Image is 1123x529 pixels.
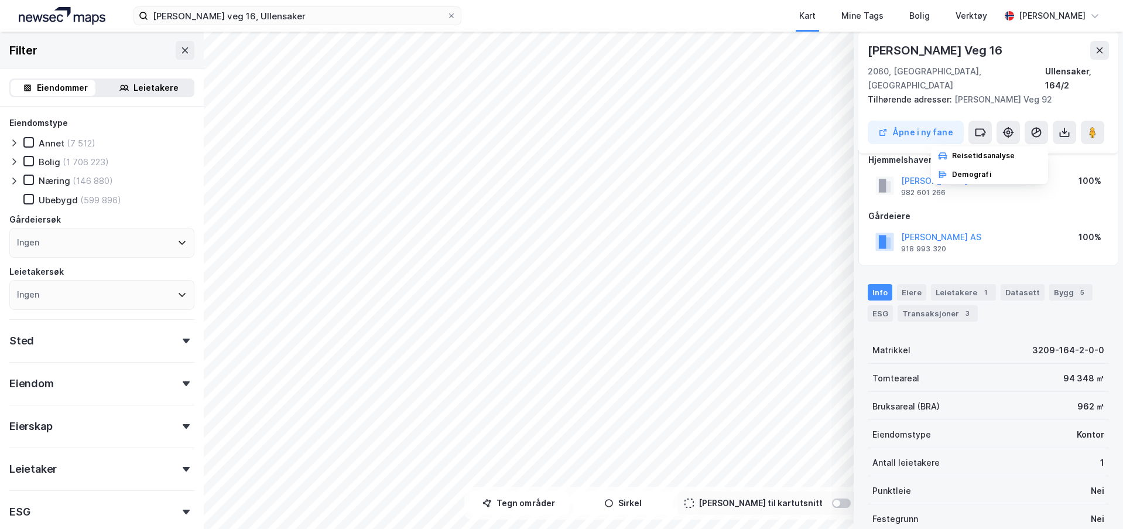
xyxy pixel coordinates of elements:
[17,288,39,302] div: Ingen
[872,371,919,385] div: Tomteareal
[931,284,996,301] div: Leietakere
[898,305,978,322] div: Transaksjoner
[39,156,60,168] div: Bolig
[469,492,569,515] button: Tegn områder
[980,286,991,298] div: 1
[39,194,78,206] div: Ubebygd
[9,116,68,130] div: Eiendomstype
[1077,400,1104,414] div: 962 ㎡
[961,308,973,319] div: 3
[1032,343,1104,357] div: 3209-164-2-0-0
[952,170,991,179] div: Demografi
[9,505,30,519] div: ESG
[1063,371,1104,385] div: 94 348 ㎡
[901,188,946,197] div: 982 601 266
[1049,284,1093,301] div: Bygg
[868,64,1045,93] div: 2060, [GEOGRAPHIC_DATA], [GEOGRAPHIC_DATA]
[67,138,95,149] div: (7 512)
[872,456,940,470] div: Antall leietakere
[868,284,892,301] div: Info
[1077,428,1104,442] div: Kontor
[9,213,61,227] div: Gårdeiersøk
[799,9,816,23] div: Kart
[37,81,88,95] div: Eiendommer
[956,9,987,23] div: Verktøy
[19,7,105,25] img: logo.a4113a55bc3d86da70a041830d287a7e.svg
[573,492,673,515] button: Sirkel
[39,175,70,186] div: Næring
[9,419,52,434] div: Eierskap
[9,334,34,348] div: Sted
[901,244,946,254] div: 918 993 320
[909,9,930,23] div: Bolig
[73,175,113,186] div: (146 880)
[39,138,64,149] div: Annet
[1064,473,1123,529] iframe: Chat Widget
[872,343,910,357] div: Matrikkel
[1079,230,1101,244] div: 100%
[952,151,1015,161] div: Reisetidsanalyse
[1045,64,1109,93] div: Ullensaker, 164/2
[868,41,1005,60] div: [PERSON_NAME] Veg 16
[872,428,931,442] div: Eiendomstype
[699,496,823,510] div: [PERSON_NAME] til kartutsnitt
[9,462,57,476] div: Leietaker
[148,7,447,25] input: Søk på adresse, matrikkel, gårdeiere, leietakere eller personer
[897,284,926,301] div: Eiere
[872,484,911,498] div: Punktleie
[1079,174,1101,188] div: 100%
[1064,473,1123,529] div: Kontrollprogram for chat
[868,121,964,144] button: Åpne i ny fane
[1001,284,1045,301] div: Datasett
[1100,456,1104,470] div: 1
[868,94,954,104] span: Tilhørende adresser:
[868,153,1108,167] div: Hjemmelshaver
[133,81,179,95] div: Leietakere
[9,377,54,391] div: Eiendom
[868,209,1108,223] div: Gårdeiere
[872,400,940,414] div: Bruksareal (BRA)
[868,93,1100,107] div: [PERSON_NAME] Veg 92
[80,194,121,206] div: (599 896)
[868,305,893,322] div: ESG
[872,512,918,526] div: Festegrunn
[17,236,39,250] div: Ingen
[63,156,109,168] div: (1 706 223)
[841,9,884,23] div: Mine Tags
[9,265,64,279] div: Leietakersøk
[9,41,37,60] div: Filter
[1019,9,1086,23] div: [PERSON_NAME]
[1076,286,1088,298] div: 5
